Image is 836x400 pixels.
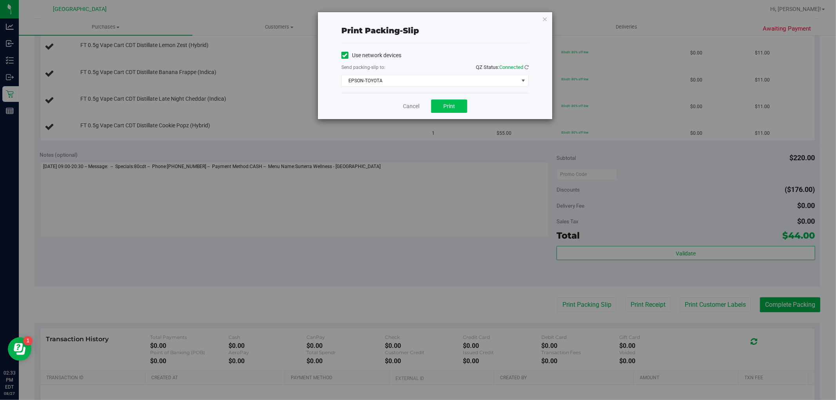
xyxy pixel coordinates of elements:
span: QZ Status: [476,64,529,70]
button: Print [431,100,467,113]
span: Print [443,103,455,109]
iframe: Resource center [8,337,31,361]
span: Connected [499,64,523,70]
a: Cancel [403,102,419,110]
label: Send packing-slip to: [341,64,385,71]
span: EPSON-TOYOTA [342,75,519,86]
label: Use network devices [341,51,401,60]
span: Print packing-slip [341,26,419,35]
iframe: Resource center unread badge [23,336,33,346]
span: select [519,75,528,86]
